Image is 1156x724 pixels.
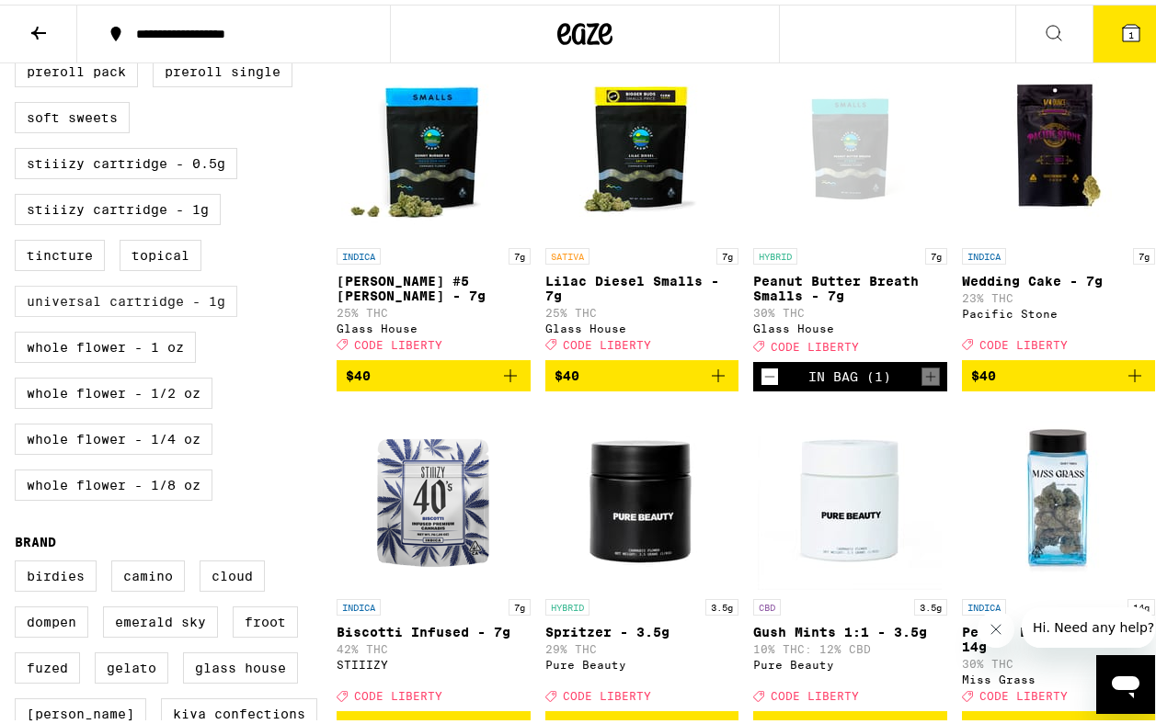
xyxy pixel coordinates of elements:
p: SATIVA [545,243,589,260]
a: Open page for Lilac Diesel Smalls - 7g from Glass House [545,51,739,356]
button: Add to bag [545,356,739,387]
label: Dompen [15,602,88,633]
a: Open page for Peanut Butter Breath Smalls - 7g from Glass House [753,51,947,357]
p: HYBRID [753,243,797,260]
img: Glass House - Donny Burger #5 Smalls - 7g [341,51,525,234]
span: $40 [555,364,579,379]
label: Fuzed [15,648,80,679]
p: 25% THC [545,302,739,314]
p: [PERSON_NAME] #5 [PERSON_NAME] - 7g [337,269,531,299]
p: 3.5g [914,594,947,611]
label: Emerald Sky [103,602,218,633]
span: CODE LIBERTY [771,336,859,348]
p: Wedding Cake - 7g [962,269,1156,284]
label: Whole Flower - 1/2 oz [15,373,212,404]
div: Glass House [545,318,739,330]
label: Soft Sweets [15,97,130,129]
label: STIIIZY Cartridge - 1g [15,189,221,221]
label: Glass House [183,648,298,679]
p: Peanut Butter Breath Smalls - 7g [753,269,947,299]
label: Cloud [200,556,265,587]
div: In Bag (1) [808,365,891,379]
a: Open page for Spritzer - 3.5g from Pure Beauty [545,402,739,707]
span: $40 [971,364,996,379]
div: Glass House [753,318,947,330]
span: CODE LIBERTY [563,334,651,346]
div: Pacific Stone [962,303,1156,315]
span: CODE LIBERTY [354,334,442,346]
label: Gelato [95,648,168,679]
span: $40 [346,364,371,379]
img: Pure Beauty - Gush Mints 1:1 - 3.5g [758,402,942,585]
p: 10% THC: 12% CBD [753,639,947,650]
div: Miss Grass [962,669,1156,681]
span: CODE LIBERTY [563,685,651,697]
p: 7g [1133,243,1155,260]
a: Open page for Wedding Cake - 7g from Pacific Stone [962,51,1156,356]
img: Miss Grass - Peanut Butter Breath - 14g [967,402,1150,585]
span: CODE LIBERTY [354,685,442,697]
p: Lilac Diesel Smalls - 7g [545,269,739,299]
a: Open page for Peanut Butter Breath - 14g from Miss Grass [962,402,1156,707]
img: STIIIZY - Biscotti Infused - 7g [341,402,525,585]
p: INDICA [962,594,1006,611]
p: 7g [925,243,947,260]
p: Gush Mints 1:1 - 3.5g [753,620,947,635]
label: Preroll Single [153,51,292,83]
div: STIIIZY [337,654,531,666]
iframe: Close message [978,606,1014,643]
span: CODE LIBERTY [771,685,859,697]
p: INDICA [337,594,381,611]
button: Increment [921,363,940,381]
p: 42% THC [337,639,531,650]
label: Universal Cartridge - 1g [15,281,237,312]
span: CODE LIBERTY [979,334,1068,346]
label: Camino [111,556,185,587]
p: INDICA [337,243,381,260]
p: 23% THC [962,288,1156,300]
label: Froot [233,602,298,633]
p: 7g [509,594,531,611]
p: HYBRID [545,594,589,611]
p: 3.5g [705,594,738,611]
p: 30% THC [962,653,1156,665]
label: Preroll Pack [15,51,138,83]
label: Topical [120,235,201,266]
div: Glass House [337,318,531,330]
iframe: Message from company [1022,603,1155,643]
p: 14g [1127,594,1155,611]
p: Biscotti Infused - 7g [337,620,531,635]
label: Birdies [15,556,97,587]
label: STIIIZY Cartridge - 0.5g [15,143,237,175]
div: Pure Beauty [545,654,739,666]
button: Add to bag [337,356,531,387]
a: Open page for Biscotti Infused - 7g from STIIIZY [337,402,531,707]
p: 7g [716,243,738,260]
img: Pure Beauty - Spritzer - 3.5g [550,402,734,585]
p: 25% THC [337,302,531,314]
span: CODE LIBERTY [979,685,1068,697]
button: Add to bag [962,356,1156,387]
p: 29% THC [545,639,739,650]
div: Pure Beauty [753,654,947,666]
img: Pacific Stone - Wedding Cake - 7g [967,51,1150,234]
label: Tincture [15,235,105,266]
label: Whole Flower - 1/8 oz [15,465,212,496]
p: Peanut Butter Breath - 14g [962,620,1156,650]
iframe: Button to launch messaging window [1096,650,1155,709]
p: 30% THC [753,302,947,314]
p: INDICA [962,243,1006,260]
a: Open page for Donny Burger #5 Smalls - 7g from Glass House [337,51,531,356]
img: Glass House - Lilac Diesel Smalls - 7g [550,51,734,234]
a: Open page for Gush Mints 1:1 - 3.5g from Pure Beauty [753,402,947,707]
p: 7g [509,243,531,260]
legend: Brand [15,530,56,545]
button: Decrement [761,363,779,381]
span: 1 [1128,25,1134,36]
p: Spritzer - 3.5g [545,620,739,635]
label: Whole Flower - 1 oz [15,327,196,358]
label: Whole Flower - 1/4 oz [15,419,212,450]
p: CBD [753,594,781,611]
